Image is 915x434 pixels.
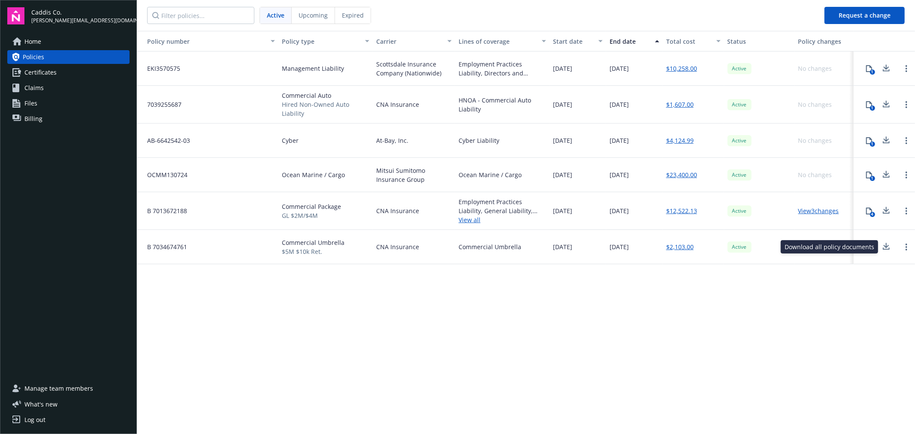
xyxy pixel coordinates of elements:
div: End date [610,37,650,46]
span: Active [731,207,748,215]
span: AB-6642542-03 [140,136,190,145]
a: Open options [901,99,912,110]
div: 1 [870,105,875,111]
a: View 3 changes [798,207,839,215]
button: 1 [861,60,878,77]
button: Carrier [373,31,455,51]
button: 4 [861,202,878,220]
img: navigator-logo.svg [7,7,24,24]
div: Carrier [376,37,442,46]
div: Toggle SortBy [140,37,266,46]
span: Cyber [282,136,299,145]
a: Files [7,96,130,110]
span: [DATE] [610,64,629,73]
div: Commercial Umbrella [459,242,521,251]
div: Total cost [666,37,711,46]
span: CNA Insurance [376,206,419,215]
span: Active [731,101,748,108]
div: Cyber Liability [459,136,499,145]
button: Caddis Co.[PERSON_NAME][EMAIL_ADDRESS][DOMAIN_NAME] [31,7,130,24]
button: Policy type [278,31,373,51]
span: Management Liability [282,64,344,73]
span: GL $2M/$4M [282,211,341,220]
span: Files [24,96,37,110]
div: No changes [798,170,832,179]
span: Commercial Auto [282,91,369,100]
a: Open options [901,136,912,146]
a: Open options [901,63,912,74]
span: $5M $10k Ret. [282,247,344,256]
span: [PERSON_NAME][EMAIL_ADDRESS][DOMAIN_NAME] [31,17,130,24]
a: Home [7,35,130,48]
span: At-Bay, Inc. [376,136,408,145]
button: What's new [7,400,71,409]
a: $1,607.00 [666,100,694,109]
span: Active [731,243,748,251]
span: [DATE] [610,170,629,179]
button: Request a change [824,7,905,24]
button: 1 [861,96,878,113]
a: View all [459,215,546,224]
a: Open options [901,206,912,216]
button: 1 [861,238,878,256]
button: Policy changes [795,31,854,51]
span: [DATE] [553,170,572,179]
div: Download all policy documents [781,240,878,253]
a: $23,400.00 [666,170,697,179]
div: Employment Practices Liability, General Liability, Commercial Property, Commercial Inland Marine [459,197,546,215]
span: Ocean Marine / Cargo [282,170,345,179]
input: Filter policies... [147,7,254,24]
span: OCMM130724 [140,170,187,179]
div: 1 [870,69,875,75]
button: Total cost [663,31,724,51]
a: $4,124.99 [666,136,694,145]
a: Certificates [7,66,130,79]
span: [DATE] [553,136,572,145]
span: Commercial Package [282,202,341,211]
span: B 7034674761 [140,242,187,251]
span: B 7013672188 [140,206,187,215]
div: No changes [798,64,832,73]
div: Employment Practices Liability, Directors and Officers [459,60,546,78]
div: Policy number [140,37,266,46]
div: Status [728,37,791,46]
span: Claims [24,81,44,95]
span: Hired Non-Owned Auto Liability [282,100,369,118]
div: Ocean Marine / Cargo [459,170,522,179]
div: 4 [870,212,875,217]
a: Claims [7,81,130,95]
span: Expired [342,11,364,20]
a: Policies [7,50,130,64]
span: Mitsui Sumitomo Insurance Group [376,166,452,184]
span: [DATE] [610,100,629,109]
a: Manage team members [7,382,130,395]
div: Start date [553,37,593,46]
span: Active [267,11,284,20]
span: Upcoming [299,11,328,20]
span: Billing [24,112,42,126]
div: Policy changes [798,37,850,46]
span: CNA Insurance [376,242,419,251]
button: Start date [550,31,606,51]
div: No changes [798,100,832,109]
a: Billing [7,112,130,126]
span: Policies [23,50,44,64]
span: Home [24,35,41,48]
span: Certificates [24,66,57,79]
span: [DATE] [553,64,572,73]
div: 1 [870,176,875,181]
span: [DATE] [553,100,572,109]
a: $10,258.00 [666,64,697,73]
a: $12,522.13 [666,206,697,215]
span: What ' s new [24,400,57,409]
button: 1 [861,132,878,149]
button: 1 [861,166,878,184]
div: No changes [798,136,832,145]
a: Open options [901,242,912,252]
a: $2,103.00 [666,242,694,251]
div: Log out [24,413,45,427]
button: End date [606,31,663,51]
span: [DATE] [610,206,629,215]
span: [DATE] [610,136,629,145]
div: Lines of coverage [459,37,537,46]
